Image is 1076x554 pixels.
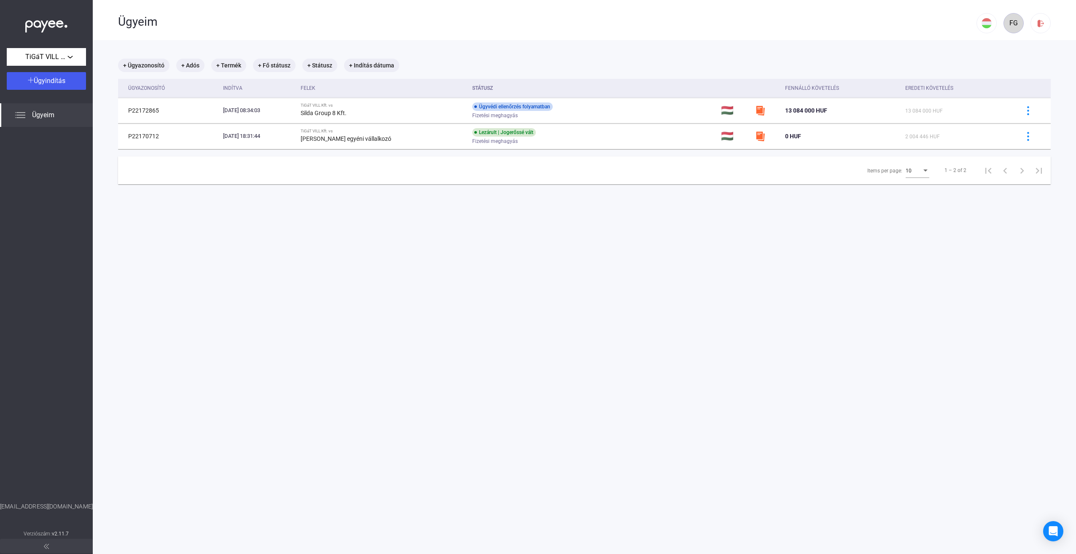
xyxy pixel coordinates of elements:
[906,168,912,174] span: 10
[28,77,34,83] img: plus-white.svg
[128,83,216,93] div: Ügyazonosító
[980,162,997,179] button: First page
[472,136,518,146] span: Fizetési meghagyás
[785,133,801,140] span: 0 HUF
[472,102,553,111] div: Ügyvédi ellenőrzés folyamatban
[472,128,536,137] div: Lezárult | Jogerőssé vált
[301,129,465,134] div: TiGáT VILL Kft. vs
[253,59,296,72] mat-chip: + Fő státusz
[301,83,465,93] div: Felek
[118,15,976,29] div: Ügyeim
[7,72,86,90] button: Ügyindítás
[905,134,940,140] span: 2 004 446 HUF
[301,103,465,108] div: TiGáT VILL Kft. vs
[906,165,929,175] mat-select: Items per page:
[32,110,54,120] span: Ügyeim
[867,166,902,176] div: Items per page:
[1003,13,1024,33] button: FG
[223,83,242,93] div: Indítva
[982,18,992,28] img: HU
[301,110,347,116] strong: Silda Group 8 Kft.
[1043,521,1063,541] div: Open Intercom Messenger
[1024,132,1033,141] img: more-blue
[1036,19,1045,28] img: logout-red
[1006,18,1021,28] div: FG
[176,59,204,72] mat-chip: + Adós
[223,132,293,140] div: [DATE] 18:31:44
[211,59,246,72] mat-chip: + Termék
[302,59,337,72] mat-chip: + Státusz
[718,98,752,123] td: 🇭🇺
[7,48,86,66] button: TiGáT VILL Kft.
[25,16,67,33] img: white-payee-white-dot.svg
[1019,102,1037,119] button: more-blue
[905,83,1009,93] div: Eredeti követelés
[301,135,391,142] strong: [PERSON_NAME] egyéni vállalkozó
[472,110,518,121] span: Fizetési meghagyás
[34,77,65,85] span: Ügyindítás
[1030,13,1051,33] button: logout-red
[1019,127,1037,145] button: more-blue
[118,98,220,123] td: P22172865
[1014,162,1030,179] button: Next page
[785,83,898,93] div: Fennálló követelés
[301,83,315,93] div: Felek
[52,531,69,537] strong: v2.11.7
[944,165,966,175] div: 1 – 2 of 2
[469,79,718,98] th: Státusz
[997,162,1014,179] button: Previous page
[223,83,293,93] div: Indítva
[25,52,67,62] span: TiGáT VILL Kft.
[344,59,399,72] mat-chip: + Indítás dátuma
[15,110,25,120] img: list.svg
[905,108,943,114] span: 13 084 000 HUF
[1030,162,1047,179] button: Last page
[118,124,220,149] td: P22170712
[223,106,293,115] div: [DATE] 08:34:03
[755,105,765,116] img: szamlazzhu-mini
[976,13,997,33] button: HU
[718,124,752,149] td: 🇭🇺
[785,107,827,114] span: 13 084 000 HUF
[118,59,169,72] mat-chip: + Ügyazonosító
[755,131,765,141] img: szamlazzhu-mini
[44,544,49,549] img: arrow-double-left-grey.svg
[1024,106,1033,115] img: more-blue
[905,83,953,93] div: Eredeti követelés
[128,83,165,93] div: Ügyazonosító
[785,83,839,93] div: Fennálló követelés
